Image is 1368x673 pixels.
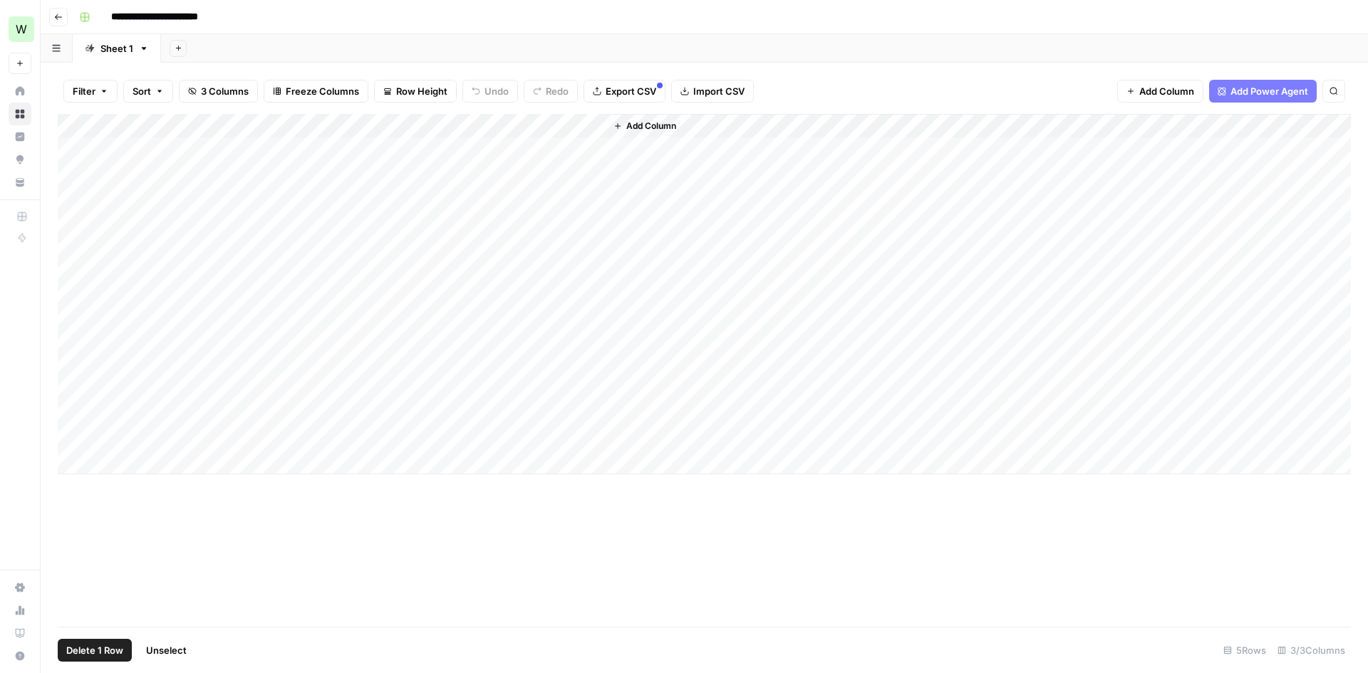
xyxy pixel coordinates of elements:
span: 3 Columns [201,84,249,98]
a: Browse [9,103,31,125]
button: Import CSV [671,80,754,103]
div: 3/3 Columns [1272,639,1351,662]
button: Sort [123,80,173,103]
span: Freeze Columns [286,84,359,98]
button: Row Height [374,80,457,103]
a: Sheet 1 [73,34,161,63]
button: Add Column [1117,80,1203,103]
span: Add Column [626,120,676,132]
button: Help + Support [9,645,31,667]
button: Freeze Columns [264,80,368,103]
span: Add Column [1139,84,1194,98]
a: Your Data [9,171,31,194]
button: Add Power Agent [1209,80,1317,103]
a: Insights [9,125,31,148]
span: Import CSV [693,84,745,98]
button: Export CSV [584,80,665,103]
button: Redo [524,80,578,103]
button: Add Column [608,117,682,135]
span: Unselect [146,643,187,657]
span: Sort [133,84,151,98]
span: Undo [484,84,509,98]
button: Undo [462,80,518,103]
a: Usage [9,599,31,622]
span: Add Power Agent [1230,84,1308,98]
span: Redo [546,84,569,98]
span: Delete 1 Row [66,643,123,657]
button: Unselect [138,639,195,662]
div: 5 Rows [1218,639,1272,662]
button: Filter [63,80,118,103]
a: Learning Hub [9,622,31,645]
div: Sheet 1 [100,41,133,56]
button: Delete 1 Row [58,639,132,662]
span: W [16,21,27,38]
a: Settings [9,576,31,599]
a: Home [9,80,31,103]
a: Opportunities [9,148,31,171]
button: 3 Columns [179,80,258,103]
span: Filter [73,84,95,98]
span: Row Height [396,84,447,98]
button: Workspace: Workspace1 [9,11,31,47]
span: Export CSV [606,84,656,98]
